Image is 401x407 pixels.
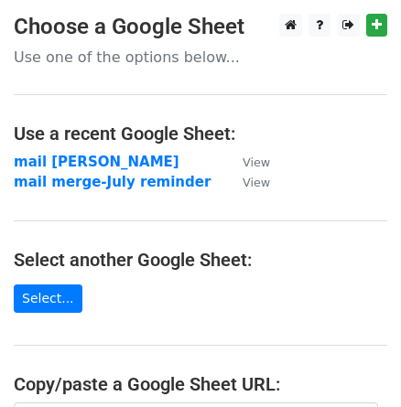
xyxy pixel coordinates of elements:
[243,176,270,189] small: View
[14,249,387,271] h4: Select another Google Sheet:
[14,174,211,190] a: mail merge-July reminder
[224,174,270,190] a: View
[14,123,387,145] h4: Use a recent Google Sheet:
[14,48,387,67] p: Use one of the options below...
[14,154,179,170] a: mail [PERSON_NAME]
[14,14,387,40] h3: Choose a Google Sheet
[14,373,387,395] h4: Copy/paste a Google Sheet URL:
[243,155,270,169] small: View
[14,284,82,313] a: Select...
[224,154,270,170] a: View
